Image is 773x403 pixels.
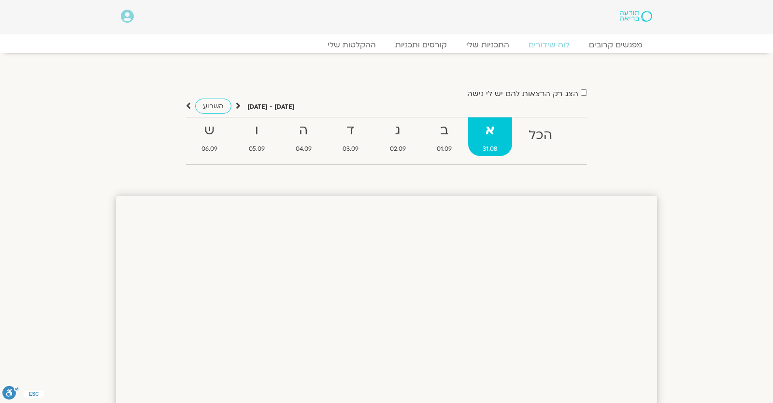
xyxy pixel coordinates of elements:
[195,99,231,114] a: השבוע
[328,144,373,154] span: 03.09
[234,144,279,154] span: 05.09
[422,144,466,154] span: 01.09
[422,117,466,156] a: ב01.09
[281,120,326,142] strong: ה
[281,117,326,156] a: ה04.09
[467,89,578,98] label: הצג רק הרצאות להם יש לי גישה
[579,40,652,50] a: מפגשים קרובים
[234,117,279,156] a: ו05.09
[328,117,373,156] a: ד03.09
[187,117,232,156] a: ש06.09
[318,40,386,50] a: ההקלטות שלי
[468,144,512,154] span: 31.08
[468,117,512,156] a: א31.08
[422,120,466,142] strong: ב
[514,117,567,156] a: הכל
[234,120,279,142] strong: ו
[121,40,652,50] nav: Menu
[457,40,519,50] a: התכניות שלי
[514,125,567,146] strong: הכל
[375,144,420,154] span: 02.09
[247,102,295,112] p: [DATE] - [DATE]
[519,40,579,50] a: לוח שידורים
[375,120,420,142] strong: ג
[203,101,224,111] span: השבוע
[468,120,512,142] strong: א
[187,144,232,154] span: 06.09
[281,144,326,154] span: 04.09
[386,40,457,50] a: קורסים ותכניות
[375,117,420,156] a: ג02.09
[328,120,373,142] strong: ד
[187,120,232,142] strong: ש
